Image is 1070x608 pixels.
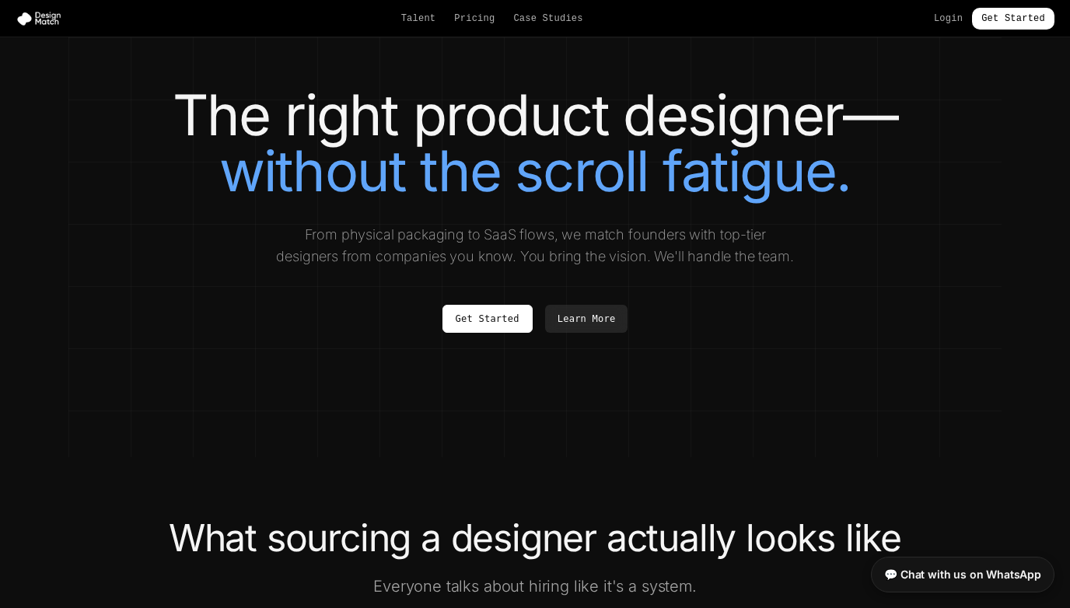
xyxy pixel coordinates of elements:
[513,12,582,25] a: Case Studies
[219,137,851,204] span: without the scroll fatigue.
[545,305,628,333] a: Learn More
[401,12,436,25] a: Talent
[236,575,834,597] p: Everyone talks about hiring like it's a system.
[100,87,970,199] h1: The right product designer—
[100,519,970,557] h2: What sourcing a designer actually looks like
[934,12,963,25] a: Login
[871,557,1054,592] a: 💬 Chat with us on WhatsApp
[16,11,68,26] img: Design Match
[972,8,1054,30] a: Get Started
[274,224,796,267] p: From physical packaging to SaaS flows, we match founders with top-tier designers from companies y...
[454,12,495,25] a: Pricing
[442,305,533,333] a: Get Started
